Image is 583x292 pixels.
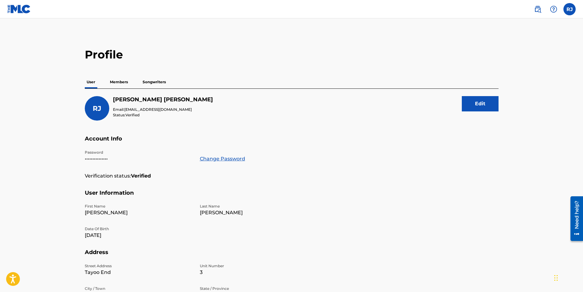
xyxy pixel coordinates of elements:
[93,104,101,113] span: RJ
[85,204,192,209] p: First Name
[141,76,168,88] p: Songwriters
[85,286,192,291] p: City / Town
[85,172,131,180] p: Verification status:
[85,232,192,239] p: [DATE]
[200,204,308,209] p: Last Name
[85,76,97,88] p: User
[532,3,544,15] a: Public Search
[113,96,213,103] h5: Rocksen Jean-Louis
[200,269,308,276] p: 3
[113,112,213,118] p: Status:
[131,172,151,180] strong: Verified
[563,3,576,15] div: User Menu
[7,5,31,13] img: MLC Logo
[534,6,541,13] img: search
[566,194,583,243] iframe: Resource Center
[200,263,308,269] p: Unit Number
[85,150,192,155] p: Password
[547,3,560,15] div: Help
[200,155,245,163] a: Change Password
[85,226,192,232] p: Date Of Birth
[462,96,499,111] button: Edit
[85,135,499,150] h5: Account Info
[125,113,140,117] span: Verified
[113,107,213,112] p: Email:
[124,107,192,112] span: [EMAIL_ADDRESS][DOMAIN_NAME]
[85,269,192,276] p: Tayoo End
[550,6,557,13] img: help
[200,286,308,291] p: State / Province
[85,209,192,216] p: [PERSON_NAME]
[552,263,583,292] iframe: Chat Widget
[85,189,499,204] h5: User Information
[554,269,558,287] div: Drag
[85,48,499,62] h2: Profile
[200,209,308,216] p: [PERSON_NAME]
[108,76,130,88] p: Members
[85,249,499,263] h5: Address
[85,155,192,163] p: •••••••••••••••
[85,263,192,269] p: Street Address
